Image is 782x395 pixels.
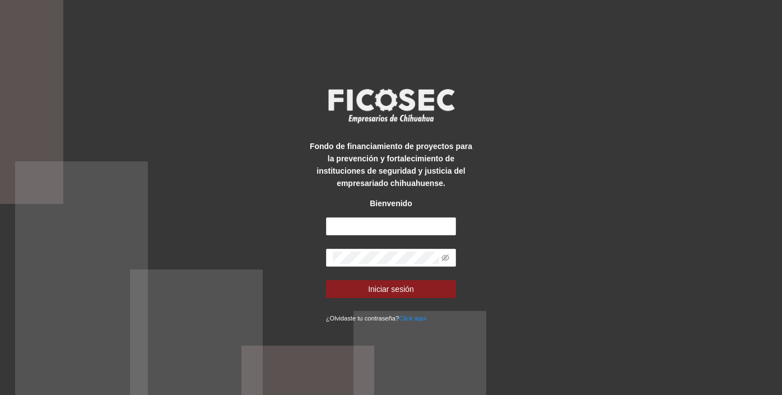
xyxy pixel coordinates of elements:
a: Click aqui [399,315,426,322]
strong: Fondo de financiamiento de proyectos para la prevención y fortalecimiento de instituciones de seg... [310,142,472,188]
img: logo [321,85,461,127]
strong: Bienvenido [370,199,412,208]
span: eye-invisible [441,254,449,262]
button: Iniciar sesión [326,280,457,298]
small: ¿Olvidaste tu contraseña? [326,315,426,322]
span: Iniciar sesión [368,283,414,295]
